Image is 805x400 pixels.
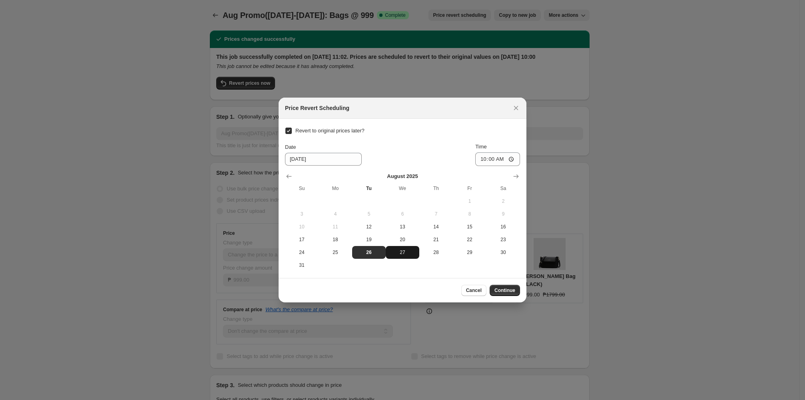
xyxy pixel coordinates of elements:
[319,182,352,195] th: Monday
[288,262,315,268] span: 31
[389,211,416,217] span: 6
[288,211,315,217] span: 3
[285,182,319,195] th: Sunday
[285,259,319,272] button: Sunday August 31 2025
[288,236,315,243] span: 17
[319,208,352,220] button: Monday August 4 2025
[456,224,483,230] span: 15
[322,249,349,256] span: 25
[453,233,486,246] button: Friday August 22 2025
[422,211,450,217] span: 7
[453,182,486,195] th: Friday
[456,236,483,243] span: 22
[422,249,450,256] span: 28
[355,249,383,256] span: 26
[389,236,416,243] span: 20
[510,102,522,114] button: Close
[419,233,453,246] button: Thursday August 21 2025
[456,249,483,256] span: 29
[352,182,386,195] th: Tuesday
[494,287,515,294] span: Continue
[319,220,352,233] button: Monday August 11 2025
[422,185,450,192] span: Th
[355,211,383,217] span: 5
[295,128,365,134] span: Revert to original prices later?
[352,220,386,233] button: Tuesday August 12 2025
[389,249,416,256] span: 27
[352,246,386,259] button: Today Tuesday August 26 2025
[490,285,520,296] button: Continue
[386,208,419,220] button: Wednesday August 6 2025
[486,208,520,220] button: Saturday August 9 2025
[386,220,419,233] button: Wednesday August 13 2025
[490,224,517,230] span: 16
[486,195,520,208] button: Saturday August 2 2025
[419,182,453,195] th: Thursday
[419,208,453,220] button: Thursday August 7 2025
[422,224,450,230] span: 14
[453,195,486,208] button: Friday August 1 2025
[486,246,520,259] button: Saturday August 30 2025
[288,185,315,192] span: Su
[422,236,450,243] span: 21
[285,246,319,259] button: Sunday August 24 2025
[461,285,486,296] button: Cancel
[510,171,522,182] button: Show next month, September 2025
[490,198,517,204] span: 2
[285,144,296,150] span: Date
[389,224,416,230] span: 13
[486,182,520,195] th: Saturday
[386,182,419,195] th: Wednesday
[285,233,319,246] button: Sunday August 17 2025
[319,233,352,246] button: Monday August 18 2025
[285,104,349,112] h2: Price Revert Scheduling
[285,153,362,166] input: 8/26/2025
[475,144,486,150] span: Time
[355,185,383,192] span: Tu
[389,185,416,192] span: We
[453,220,486,233] button: Friday August 15 2025
[419,246,453,259] button: Thursday August 28 2025
[288,224,315,230] span: 10
[285,208,319,220] button: Sunday August 3 2025
[419,220,453,233] button: Thursday August 14 2025
[386,233,419,246] button: Wednesday August 20 2025
[386,246,419,259] button: Wednesday August 27 2025
[486,233,520,246] button: Saturday August 23 2025
[352,208,386,220] button: Tuesday August 5 2025
[285,220,319,233] button: Sunday August 10 2025
[466,287,482,294] span: Cancel
[456,185,483,192] span: Fr
[322,224,349,230] span: 11
[456,198,483,204] span: 1
[283,171,295,182] button: Show previous month, July 2025
[475,152,520,166] input: 12:00
[456,211,483,217] span: 8
[352,233,386,246] button: Tuesday August 19 2025
[490,185,517,192] span: Sa
[322,211,349,217] span: 4
[490,249,517,256] span: 30
[486,220,520,233] button: Saturday August 16 2025
[453,246,486,259] button: Friday August 29 2025
[288,249,315,256] span: 24
[322,236,349,243] span: 18
[490,236,517,243] span: 23
[319,246,352,259] button: Monday August 25 2025
[490,211,517,217] span: 9
[355,236,383,243] span: 19
[322,185,349,192] span: Mo
[355,224,383,230] span: 12
[453,208,486,220] button: Friday August 8 2025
